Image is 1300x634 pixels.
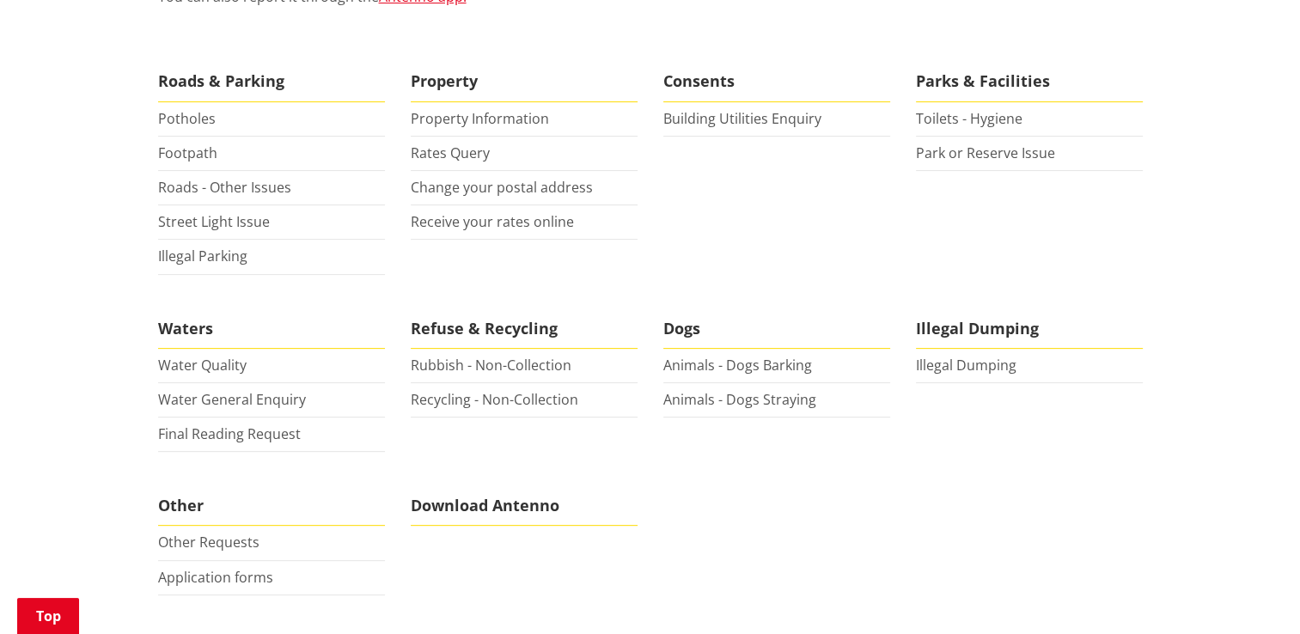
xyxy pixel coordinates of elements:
a: Final Reading Request [158,424,301,443]
a: Change your postal address [411,178,593,197]
a: Other Requests [158,533,259,552]
a: Receive your rates online [411,212,574,231]
a: Rubbish - Non-Collection [411,356,571,375]
a: Animals - Dogs Straying [663,390,816,409]
a: Roads - Other Issues [158,178,291,197]
span: Illegal Dumping [916,309,1143,349]
iframe: Messenger Launcher [1221,562,1283,624]
a: Park or Reserve Issue [916,143,1055,162]
a: Illegal Dumping [916,356,1016,375]
span: Roads & Parking [158,62,385,101]
span: Waters [158,309,385,349]
a: Water General Enquiry [158,390,306,409]
a: Illegal Parking [158,247,247,265]
a: Footpath [158,143,217,162]
a: Animals - Dogs Barking [663,356,812,375]
span: Property [411,62,638,101]
a: Building Utilities Enquiry [663,109,821,128]
a: Toilets - Hygiene [916,109,1022,128]
a: Property Information [411,109,549,128]
span: Download Antenno [411,486,638,526]
a: Potholes [158,109,216,128]
a: Recycling - Non-Collection [411,390,578,409]
span: Parks & Facilities [916,62,1143,101]
a: Application forms [158,568,273,587]
a: Water Quality [158,356,247,375]
span: Consents [663,62,890,101]
a: Rates Query [411,143,490,162]
a: Street Light Issue [158,212,270,231]
a: Top [17,598,79,634]
span: Dogs [663,309,890,349]
span: Refuse & Recycling [411,309,638,349]
span: Other [158,486,385,526]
